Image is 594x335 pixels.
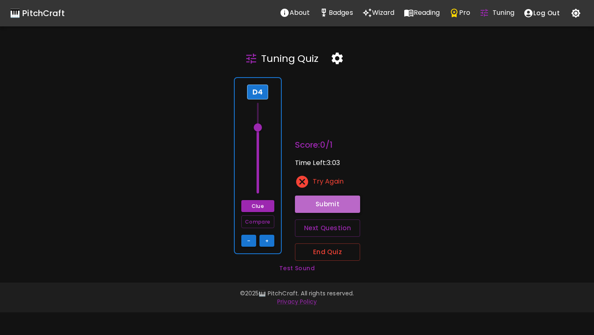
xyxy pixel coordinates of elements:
p: Time Left: 3:03 [295,158,340,168]
button: + [259,235,274,247]
button: Reading [399,5,445,21]
a: Reading [399,5,445,22]
button: Tuning Quiz [475,5,519,21]
p: Reading [414,8,440,18]
a: Pro [445,5,475,22]
a: 🎹 PitchCraft [10,7,65,20]
p: Try Again [313,177,344,186]
a: Stats [314,5,358,22]
button: Clue [241,200,274,212]
p: About [290,8,310,18]
button: Next Question [295,219,361,237]
p: Badges [329,8,353,18]
h6: Score: 0 / 1 [295,138,332,151]
a: About [275,5,314,22]
button: Pro [445,5,475,21]
div: D4 [247,85,268,99]
p: Wizard [372,8,395,18]
button: Stats [314,5,358,21]
a: Tuning Quiz [475,5,519,22]
h5: Tuning Quiz [261,52,318,65]
button: Wizard [358,5,399,21]
button: account of current user [519,5,564,22]
a: Wizard [358,5,399,22]
button: Submit [295,196,361,213]
p: © 2025 🎹 PitchCraft. All rights reserved. [59,289,535,297]
button: Compare [241,215,274,228]
p: Pro [459,8,470,18]
button: – [241,235,256,247]
p: Tuning [493,8,514,18]
button: About [275,5,314,21]
a: Privacy Policy [277,297,317,306]
button: End Quiz [295,243,361,261]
